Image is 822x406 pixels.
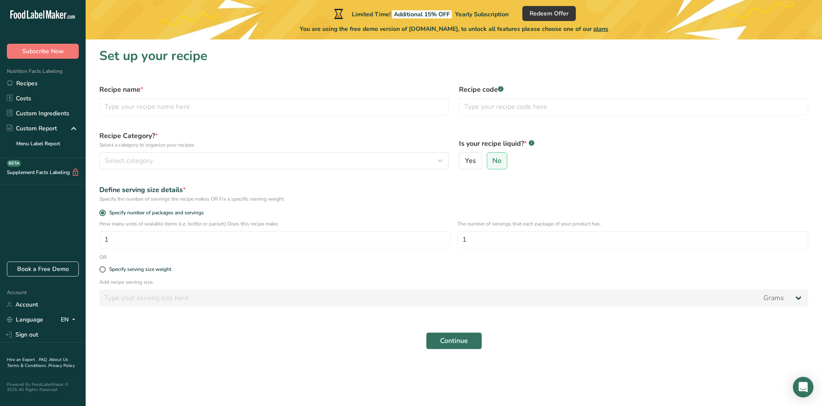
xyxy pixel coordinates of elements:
a: About Us . [7,357,68,369]
a: Language [7,312,43,327]
span: Select category [105,156,153,166]
div: Limited Time! [332,9,509,19]
div: Open Intercom Messenger [793,377,813,397]
input: Type your serving size here [99,289,758,307]
span: No [492,156,501,165]
h1: Set up your recipe [99,46,808,66]
label: Recipe name [99,84,449,95]
button: Subscribe Now [7,44,79,59]
input: Type your recipe code here [459,98,808,115]
a: Terms & Conditions . [7,363,48,369]
p: Add recipe serving size. [99,278,808,286]
p: Select a category to organize your recipes [99,141,449,149]
p: How many units of sealable items (i.e. bottle or packet) Does this recipe make. [99,220,450,228]
div: Specify the number of servings the recipe makes OR Fix a specific serving weight [99,195,808,203]
span: plans [593,25,608,33]
span: Additional 15% OFF [392,10,452,18]
a: Hire an Expert . [7,357,37,363]
div: EN [61,315,79,325]
label: Recipe Category? [99,131,449,149]
span: Yearly Subscription [455,10,509,18]
div: Powered By FoodLabelMaker © 2025 All Rights Reserved [7,382,79,392]
button: Select category [99,152,449,169]
span: Specify number of packages and servings [106,210,204,216]
button: Continue [426,332,482,349]
a: FAQ . [39,357,49,363]
div: Define serving size details [99,185,808,195]
span: Redeem Offer [530,9,569,18]
div: Specify serving size weight [109,266,171,273]
label: Recipe code [459,84,808,95]
span: You are using the free demo version of [DOMAIN_NAME], to unlock all features please choose one of... [300,24,608,33]
div: OR [94,253,112,261]
button: Redeem Offer [522,6,576,21]
label: Is your recipe liquid? [459,138,808,149]
span: Subscribe Now [22,47,64,56]
a: Privacy Policy [48,363,75,369]
p: The number of servings that each package of your product has. [457,220,808,228]
div: BETA [7,160,21,167]
div: Custom Report [7,124,57,133]
a: Book a Free Demo [7,262,79,277]
input: Type your recipe name here [99,98,449,115]
span: Continue [440,336,468,346]
span: Yes [465,156,476,165]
